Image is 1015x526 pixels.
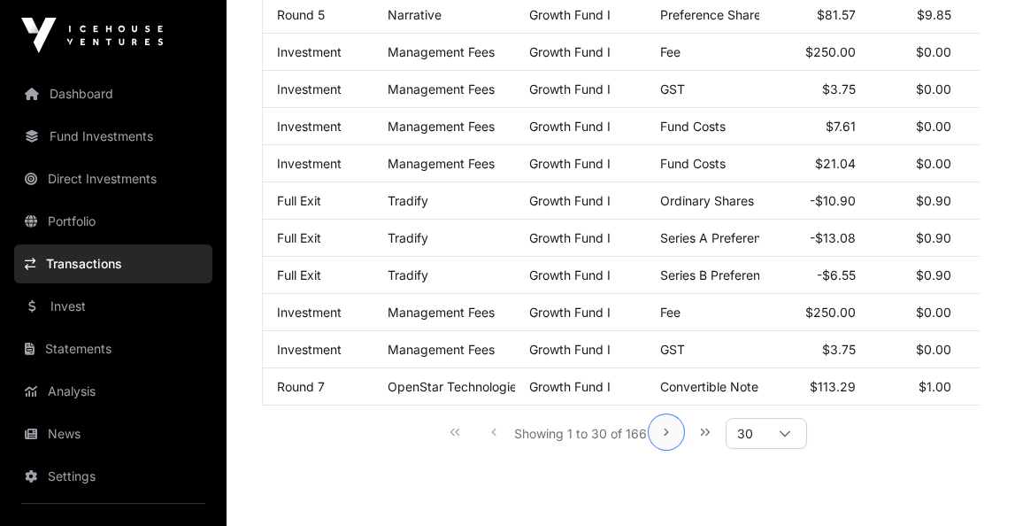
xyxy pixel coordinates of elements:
a: Growth Fund I [529,119,611,134]
span: $0.90 [916,230,951,245]
td: $250.00 [759,294,870,331]
span: GST [660,342,685,357]
span: GST [660,81,685,97]
a: OpenStar Technologies [388,379,523,394]
a: Growth Fund I [529,230,611,245]
a: Growth Fund I [529,305,611,320]
span: Fund Costs [660,156,726,171]
a: Growth Fund I [529,342,611,357]
a: Settings [14,457,212,496]
a: Analysis [14,372,212,411]
a: Transactions [14,244,212,283]
a: Growth Fund I [529,81,611,97]
a: Growth Fund I [529,44,611,59]
a: Narrative [388,7,442,22]
td: -$6.55 [759,257,870,294]
a: Tradify [388,193,428,208]
span: Preference Shares [660,7,767,22]
span: $0.90 [916,193,951,208]
p: Management Fees [388,81,501,97]
a: Investment [277,119,342,134]
td: -$13.08 [759,220,870,257]
a: Fund Investments [14,117,212,156]
td: -$10.90 [759,182,870,220]
td: $250.00 [759,34,870,71]
td: $7.61 [759,108,870,145]
p: Management Fees [388,305,501,320]
span: $0.00 [916,44,951,59]
a: Full Exit [277,267,321,282]
span: $0.00 [916,342,951,357]
a: News [14,414,212,453]
button: Next Page [649,414,684,450]
span: Fee [660,305,681,320]
a: Tradify [388,267,428,282]
span: Fund Costs [660,119,726,134]
a: Direct Investments [14,159,212,198]
a: Investment [277,305,342,320]
a: Tradify [388,230,428,245]
td: $21.04 [759,145,870,182]
a: Investment [277,81,342,97]
span: $0.00 [916,81,951,97]
a: Growth Fund I [529,193,611,208]
span: Showing 1 to 30 of 166 [514,426,647,441]
span: Ordinary Shares [660,193,754,208]
a: Invest [14,287,212,326]
p: Management Fees [388,342,501,357]
iframe: Chat Widget [927,441,1015,526]
a: Investment [277,156,342,171]
a: Growth Fund I [529,156,611,171]
p: Management Fees [388,44,501,59]
span: Series B Preference Shares [660,267,818,282]
span: Fee [660,44,681,59]
a: Growth Fund I [529,7,611,22]
span: Convertible Note ([DATE]) [660,379,811,394]
a: Statements [14,329,212,368]
td: $3.75 [759,71,870,108]
a: Growth Fund I [529,267,611,282]
span: $0.00 [916,305,951,320]
span: $0.90 [916,267,951,282]
img: Icehouse Ventures Logo [21,18,163,53]
button: Last Page [688,414,723,450]
span: Series A Preference Shares [660,230,819,245]
a: Round 7 [277,379,325,394]
a: Portfolio [14,202,212,241]
span: $1.00 [919,379,951,394]
span: Rows per page [727,419,764,448]
p: Management Fees [388,119,501,134]
a: Full Exit [277,193,321,208]
a: Investment [277,342,342,357]
a: Growth Fund I [529,379,611,394]
p: Management Fees [388,156,501,171]
td: $3.75 [759,331,870,368]
a: Full Exit [277,230,321,245]
span: $9.85 [917,7,951,22]
a: Investment [277,44,342,59]
a: Round 5 [277,7,325,22]
span: $0.00 [916,119,951,134]
td: $113.29 [759,368,870,406]
a: Dashboard [14,74,212,113]
span: $0.00 [916,156,951,171]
